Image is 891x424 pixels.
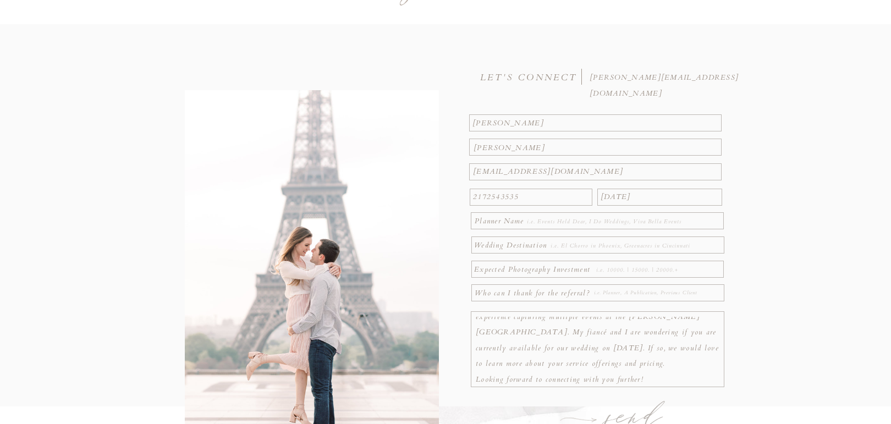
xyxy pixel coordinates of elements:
[475,213,526,229] p: Planner Name
[480,70,581,81] h3: LET'S CONNECT
[590,70,743,79] a: [PERSON_NAME][EMAIL_ADDRESS][DOMAIN_NAME]
[474,238,547,250] p: Wedding Destination
[475,285,593,299] p: Who can I thank for the referral?
[474,262,595,274] p: Expected Photography Investment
